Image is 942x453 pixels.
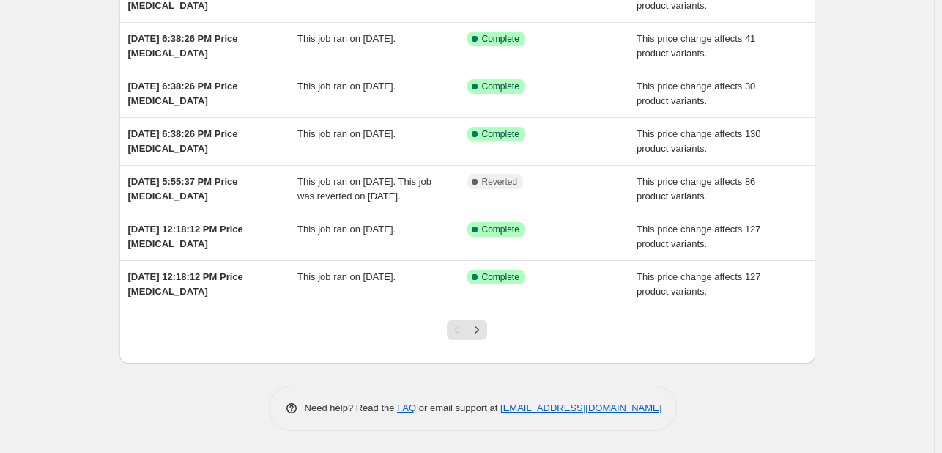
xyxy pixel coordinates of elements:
[637,33,755,59] span: This price change affects 41 product variants.
[482,33,519,45] span: Complete
[482,224,519,235] span: Complete
[637,81,755,106] span: This price change affects 30 product variants.
[297,176,431,202] span: This job ran on [DATE]. This job was reverted on [DATE].
[637,224,761,249] span: This price change affects 127 product variants.
[297,271,396,282] span: This job ran on [DATE].
[128,81,238,106] span: [DATE] 6:38:26 PM Price [MEDICAL_DATA]
[128,33,238,59] span: [DATE] 6:38:26 PM Price [MEDICAL_DATA]
[397,402,416,413] a: FAQ
[128,176,238,202] span: [DATE] 5:55:37 PM Price [MEDICAL_DATA]
[637,271,761,297] span: This price change affects 127 product variants.
[128,224,243,249] span: [DATE] 12:18:12 PM Price [MEDICAL_DATA]
[297,128,396,139] span: This job ran on [DATE].
[416,402,500,413] span: or email support at
[482,128,519,140] span: Complete
[128,128,238,154] span: [DATE] 6:38:26 PM Price [MEDICAL_DATA]
[467,320,487,340] button: Next
[637,128,761,154] span: This price change affects 130 product variants.
[482,176,518,188] span: Reverted
[128,271,243,297] span: [DATE] 12:18:12 PM Price [MEDICAL_DATA]
[482,81,519,92] span: Complete
[482,271,519,283] span: Complete
[297,33,396,44] span: This job ran on [DATE].
[447,320,487,340] nav: Pagination
[297,224,396,235] span: This job ran on [DATE].
[305,402,398,413] span: Need help? Read the
[500,402,661,413] a: [EMAIL_ADDRESS][DOMAIN_NAME]
[637,176,755,202] span: This price change affects 86 product variants.
[297,81,396,92] span: This job ran on [DATE].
